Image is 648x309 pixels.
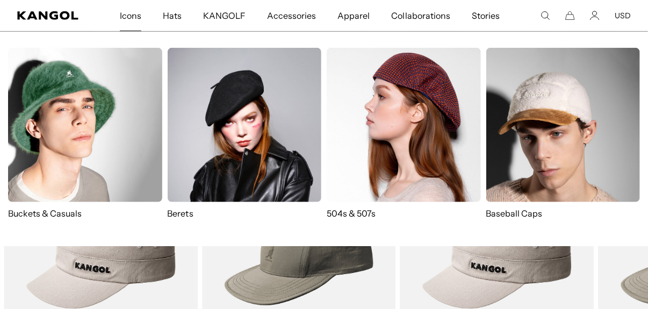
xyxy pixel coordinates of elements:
[541,11,550,20] summary: Search here
[327,48,481,219] a: 504s & 507s
[17,11,79,20] a: Kangol
[168,48,322,219] a: Berets
[565,11,575,20] button: Cart
[8,207,162,219] p: Buckets & Casuals
[615,11,631,20] button: USD
[168,207,322,219] p: Berets
[590,11,600,20] a: Account
[486,207,640,219] p: Baseball Caps
[8,48,162,219] a: Buckets & Casuals
[486,48,640,230] a: Baseball Caps
[327,207,481,219] p: 504s & 507s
